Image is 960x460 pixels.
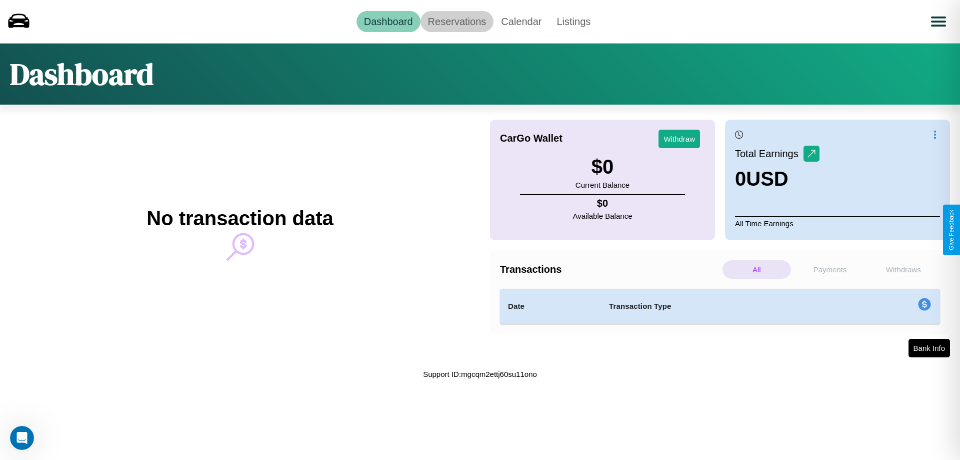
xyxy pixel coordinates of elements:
[500,264,720,275] h4: Transactions
[508,300,593,312] h4: Date
[609,300,836,312] h4: Transaction Type
[356,11,420,32] a: Dashboard
[735,216,940,230] p: All Time Earnings
[500,133,562,144] h4: CarGo Wallet
[924,8,952,36] button: Open menu
[948,210,955,250] div: Give Feedback
[10,426,34,450] iframe: Intercom live chat
[146,207,333,230] h2: No transaction data
[493,11,549,32] a: Calendar
[722,260,791,279] p: All
[908,339,950,357] button: Bank Info
[735,168,819,190] h3: 0 USD
[549,11,598,32] a: Listings
[735,145,803,163] p: Total Earnings
[575,178,629,192] p: Current Balance
[500,289,940,324] table: simple table
[420,11,494,32] a: Reservations
[423,367,537,381] p: Support ID: mgcqm2ettj60su11ono
[573,209,632,223] p: Available Balance
[575,156,629,178] h3: $ 0
[573,198,632,209] h4: $ 0
[658,130,700,148] button: Withdraw
[10,54,153,95] h1: Dashboard
[869,260,937,279] p: Withdraws
[796,260,864,279] p: Payments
